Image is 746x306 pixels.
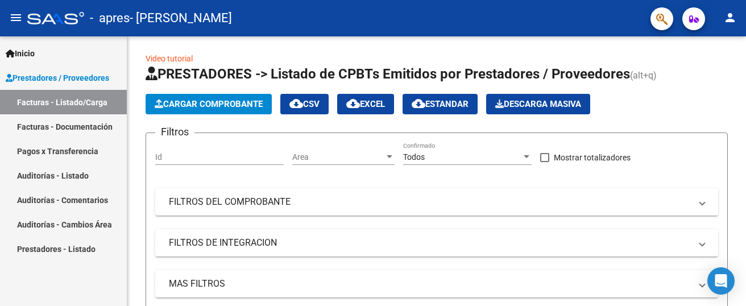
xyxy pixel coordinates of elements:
[486,94,590,114] button: Descarga Masiva
[292,152,384,162] span: Area
[403,152,425,162] span: Todos
[9,11,23,24] mat-icon: menu
[289,99,320,109] span: CSV
[554,151,631,164] span: Mostrar totalizadores
[155,270,718,297] mat-expansion-panel-header: MAS FILTROS
[155,229,718,257] mat-expansion-panel-header: FILTROS DE INTEGRACION
[90,6,130,31] span: - apres
[155,124,194,140] h3: Filtros
[630,70,657,81] span: (alt+q)
[169,196,691,208] mat-panel-title: FILTROS DEL COMPROBANTE
[707,267,735,295] div: Open Intercom Messenger
[155,99,263,109] span: Cargar Comprobante
[289,97,303,110] mat-icon: cloud_download
[169,237,691,249] mat-panel-title: FILTROS DE INTEGRACION
[495,99,581,109] span: Descarga Masiva
[130,6,232,31] span: - [PERSON_NAME]
[346,99,385,109] span: EXCEL
[486,94,590,114] app-download-masive: Descarga masiva de comprobantes (adjuntos)
[6,72,109,84] span: Prestadores / Proveedores
[412,97,425,110] mat-icon: cloud_download
[6,47,35,60] span: Inicio
[723,11,737,24] mat-icon: person
[146,94,272,114] button: Cargar Comprobante
[146,54,193,63] a: Video tutorial
[169,278,691,290] mat-panel-title: MAS FILTROS
[280,94,329,114] button: CSV
[337,94,394,114] button: EXCEL
[346,97,360,110] mat-icon: cloud_download
[403,94,478,114] button: Estandar
[146,66,630,82] span: PRESTADORES -> Listado de CPBTs Emitidos por Prestadores / Proveedores
[412,99,469,109] span: Estandar
[155,188,718,216] mat-expansion-panel-header: FILTROS DEL COMPROBANTE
